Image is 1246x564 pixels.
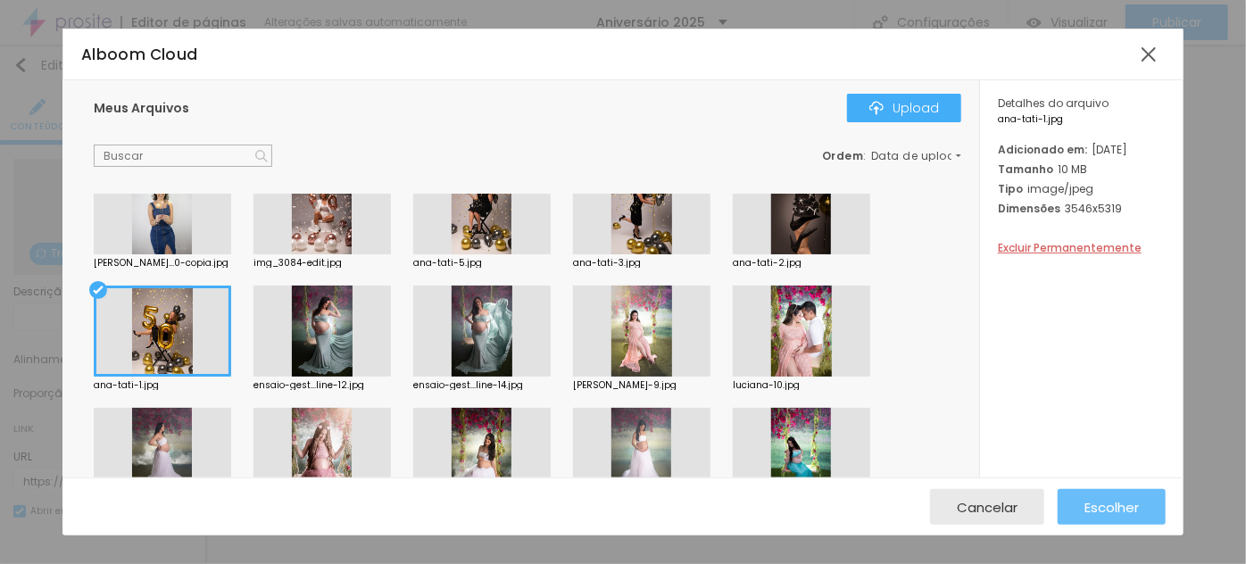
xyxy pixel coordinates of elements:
[253,381,391,390] div: ensaio-gest...line-12.jpg
[871,151,964,162] span: Data de upload
[81,44,198,65] span: Alboom Cloud
[998,201,1060,216] span: Dimensões
[998,240,1142,255] span: Excluir Permanentemente
[998,201,1166,216] div: 3546x5319
[998,181,1166,196] div: image/jpeg
[94,145,272,168] input: Buscar
[94,381,231,390] div: ana-tati-1.jpg
[998,181,1023,196] span: Tipo
[1084,500,1139,515] span: Escolher
[822,151,961,162] div: :
[869,101,884,115] img: Icone
[733,259,870,268] div: ana-tati-2.jpg
[255,150,268,162] img: Icone
[998,162,1053,177] span: Tamanho
[930,489,1044,525] button: Cancelar
[253,259,391,268] div: img_3084-edit.jpg
[94,99,189,117] span: Meus Arquivos
[998,142,1166,157] div: [DATE]
[998,115,1166,124] span: ana-tati-1.jpg
[573,259,710,268] div: ana-tati-3.jpg
[413,381,551,390] div: ensaio-gest...line-14.jpg
[847,94,961,122] button: IconeUpload
[998,142,1087,157] span: Adicionado em:
[733,381,870,390] div: luciana-10.jpg
[94,259,231,268] div: [PERSON_NAME]...0-copia.jpg
[957,500,1018,515] span: Cancelar
[998,162,1166,177] div: 10 MB
[1058,489,1166,525] button: Escolher
[822,148,864,163] span: Ordem
[998,95,1109,111] span: Detalhes do arquivo
[869,101,939,115] div: Upload
[413,259,551,268] div: ana-tati-5.jpg
[573,381,710,390] div: [PERSON_NAME]-9.jpg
